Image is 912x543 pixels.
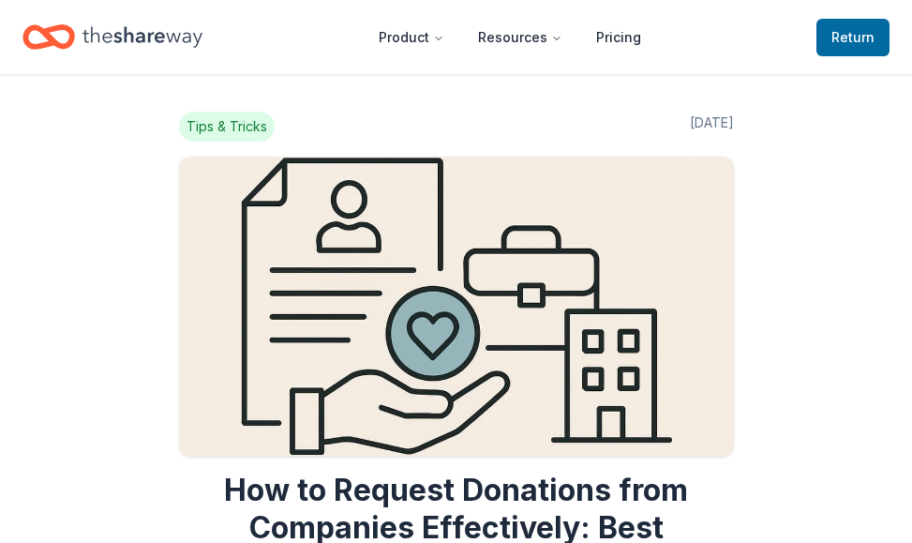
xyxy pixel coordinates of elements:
[364,19,459,56] button: Product
[364,15,656,59] nav: Main
[179,157,734,457] img: Image for How to Request Donations from Companies Effectively: Best Practices for Successful Outr...
[22,15,202,59] a: Home
[690,112,734,142] span: [DATE]
[179,112,275,142] span: Tips & Tricks
[816,19,890,56] a: Return
[463,19,577,56] button: Resources
[831,26,875,49] span: Return
[581,19,656,56] a: Pricing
